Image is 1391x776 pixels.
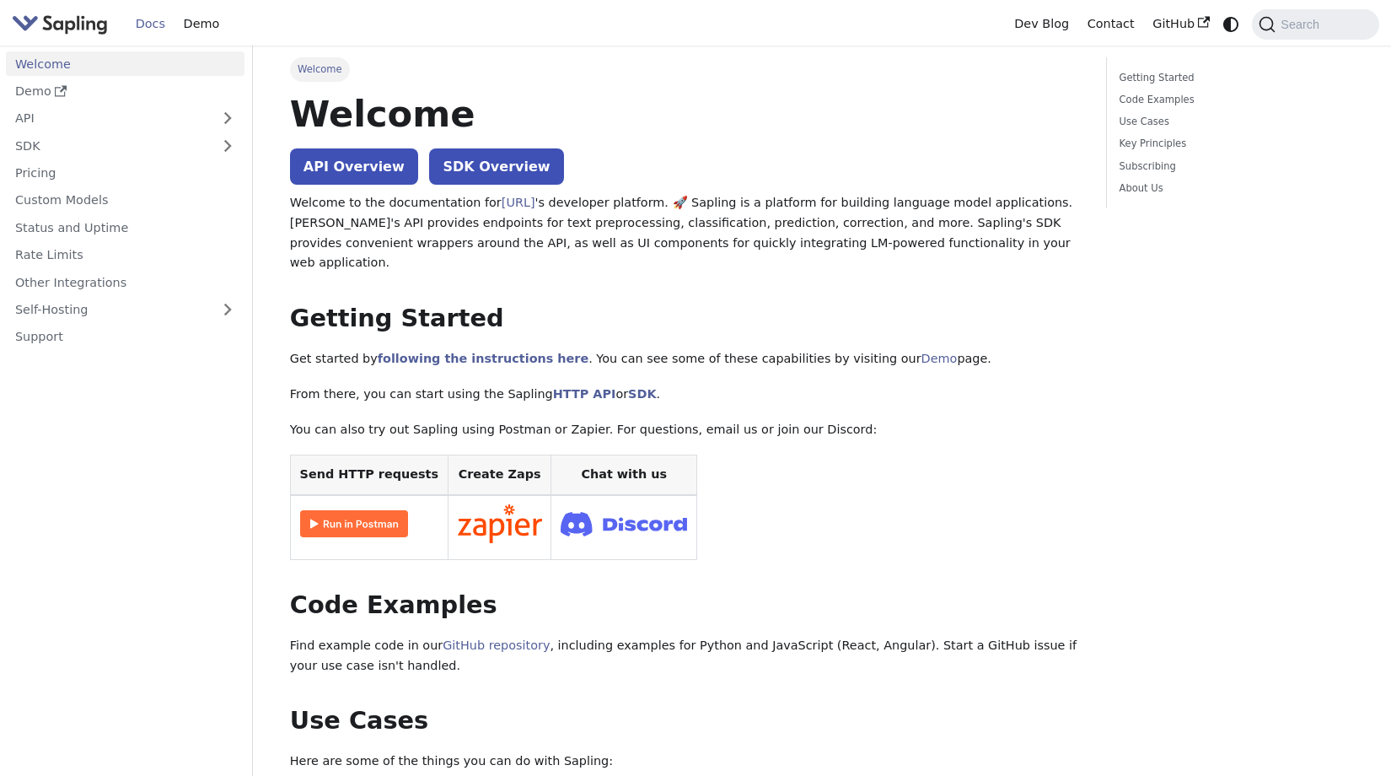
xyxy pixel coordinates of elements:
a: Custom Models [6,188,244,213]
a: About Us [1120,181,1348,197]
button: Switch between dark and light mode (currently system mode) [1219,12,1243,36]
p: Here are some of the things you can do with Sapling: [290,752,1082,772]
p: Get started by . You can see some of these capabilities by visiting our page. [290,349,1082,369]
th: Chat with us [551,455,697,495]
a: [URL] [502,196,535,209]
th: Send HTTP requests [290,455,448,495]
h2: Getting Started [290,304,1082,334]
a: SDK [6,133,211,158]
a: Sapling.aiSapling.ai [12,12,114,36]
a: Pricing [6,161,244,186]
a: GitHub [1143,11,1218,37]
a: Subscribing [1120,159,1348,175]
a: Code Examples [1120,92,1348,108]
a: HTTP API [553,387,616,401]
p: Find example code in our , including examples for Python and JavaScript (React, Angular). Start a... [290,636,1082,676]
a: Support [6,325,244,349]
a: Status and Uptime [6,215,244,240]
a: GitHub repository [443,639,550,652]
a: Demo [175,11,228,37]
a: Other Integrations [6,270,244,294]
a: Contact [1078,11,1144,37]
button: Expand sidebar category 'SDK' [211,133,244,158]
a: Getting Started [1120,70,1348,86]
h2: Code Examples [290,590,1082,621]
img: Run in Postman [300,510,408,537]
a: Demo [6,79,244,104]
a: Rate Limits [6,243,244,267]
h1: Welcome [290,91,1082,137]
img: Connect in Zapier [458,504,542,543]
a: Demo [921,352,958,365]
th: Create Zaps [448,455,551,495]
p: From there, you can start using the Sapling or . [290,385,1082,405]
img: Sapling.ai [12,12,108,36]
p: You can also try out Sapling using Postman or Zapier. For questions, email us or join our Discord: [290,420,1082,440]
button: Search (Command+K) [1252,9,1378,40]
a: Welcome [6,51,244,76]
p: Welcome to the documentation for 's developer platform. 🚀 Sapling is a platform for building lang... [290,193,1082,273]
button: Expand sidebar category 'API' [211,106,244,131]
h2: Use Cases [290,706,1082,736]
a: SDK Overview [429,148,563,185]
span: Welcome [290,57,350,81]
a: Key Principles [1120,136,1348,152]
a: Dev Blog [1005,11,1077,37]
a: API Overview [290,148,418,185]
a: Docs [126,11,175,37]
span: Search [1276,18,1329,31]
nav: Breadcrumbs [290,57,1082,81]
a: SDK [628,387,656,401]
a: Self-Hosting [6,298,244,322]
a: API [6,106,211,131]
a: Use Cases [1120,114,1348,130]
img: Join Discord [561,507,687,542]
a: following the instructions here [378,352,588,365]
